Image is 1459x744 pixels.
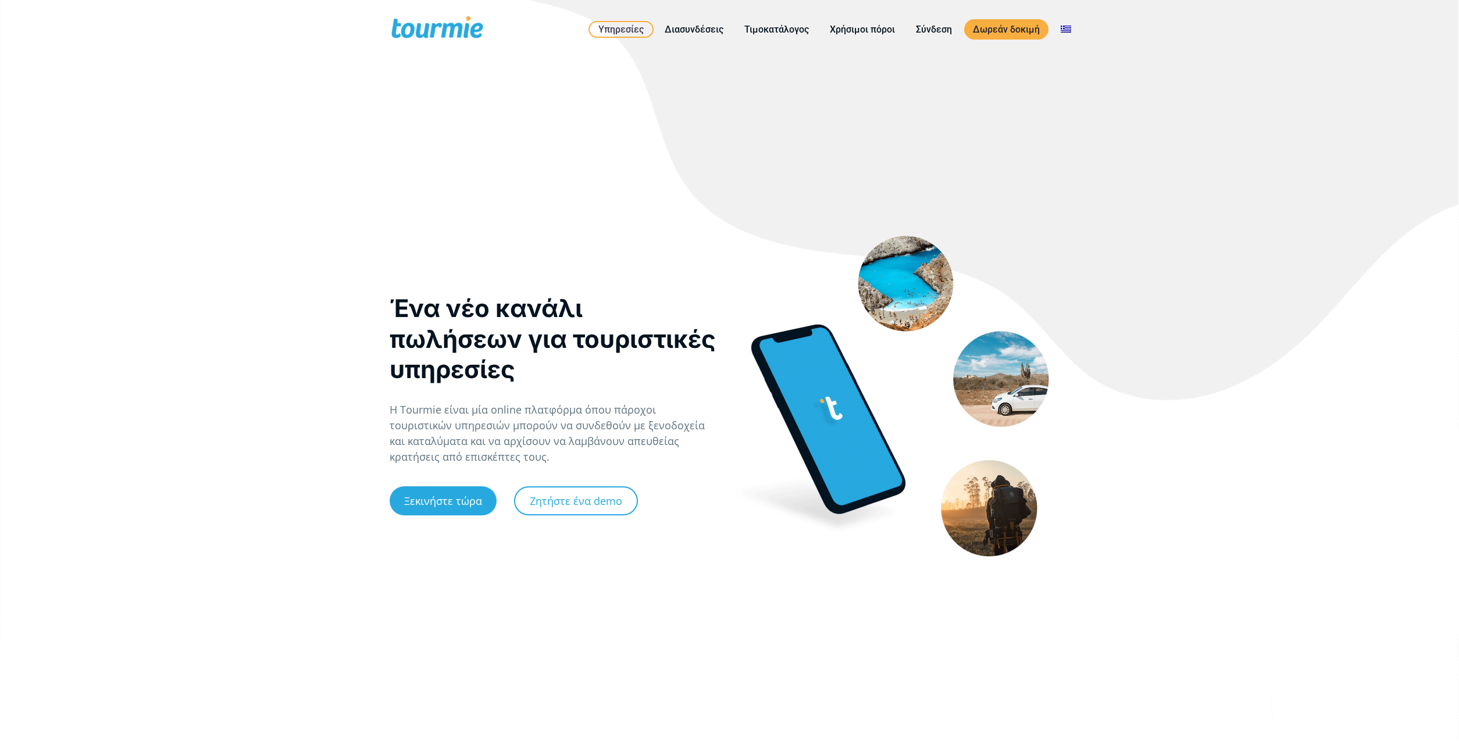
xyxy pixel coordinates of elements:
[390,486,497,515] a: Ξεκινήστε τώρα
[907,22,961,37] a: Σύνδεση
[588,21,654,38] a: Υπηρεσίες
[964,19,1048,40] a: Δωρεάν δοκιμή
[736,22,818,37] a: Τιμοκατάλογος
[390,293,718,385] div: Ένα νέο κανάλι πωλήσεων για τουριστικές υπηρεσίες
[390,402,718,465] p: Η Tourmie είναι μία online πλατφόρμα όπου πάροχοι τουριστικών υπηρεσιών μπορούν να συνδεθούν με ξ...
[821,22,904,37] a: Χρήσιμοι πόροι
[514,486,638,515] a: Ζητήστε ένα demo
[656,22,732,37] a: Διασυνδέσεις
